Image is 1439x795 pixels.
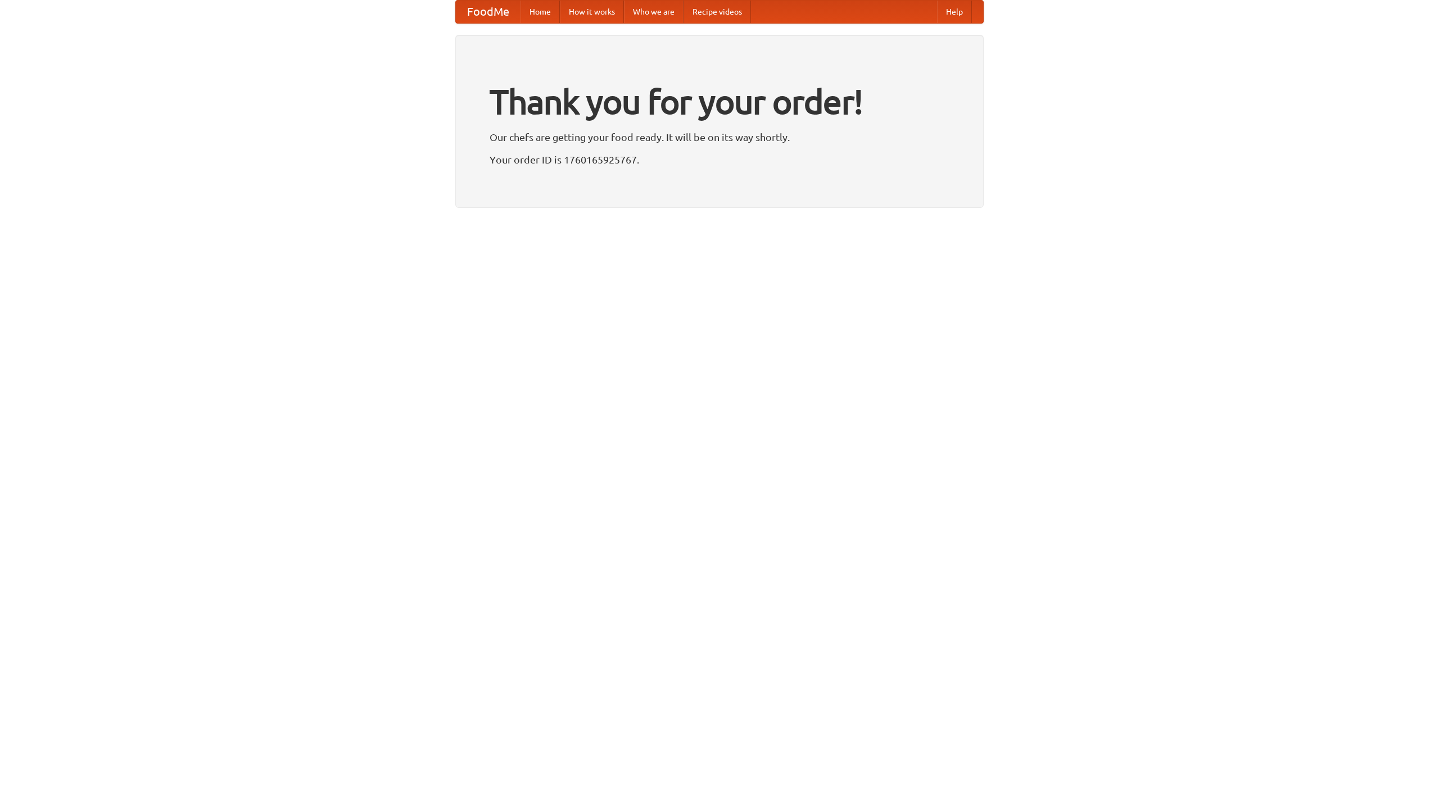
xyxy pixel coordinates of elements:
p: Your order ID is 1760165925767. [490,151,949,168]
a: FoodMe [456,1,521,23]
a: Recipe videos [684,1,751,23]
a: How it works [560,1,624,23]
a: Who we are [624,1,684,23]
p: Our chefs are getting your food ready. It will be on its way shortly. [490,129,949,146]
h1: Thank you for your order! [490,75,949,129]
a: Home [521,1,560,23]
a: Help [937,1,972,23]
